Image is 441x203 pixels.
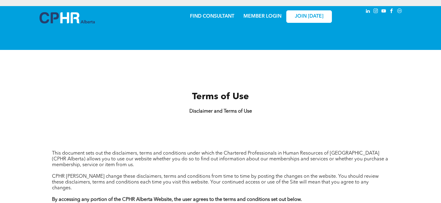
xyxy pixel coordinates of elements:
[286,10,332,23] a: JOIN [DATE]
[52,174,379,191] span: CPHR [PERSON_NAME] change these disclaimers, terms and conditions from time to time by posting th...
[388,8,395,16] a: facebook
[381,8,387,16] a: youtube
[295,14,323,19] span: JOIN [DATE]
[373,8,379,16] a: instagram
[365,8,371,16] a: linkedin
[396,8,403,16] a: Social network
[52,151,388,167] span: This document sets out the disclaimers, terms and conditions under which the Chartered Profession...
[243,14,281,19] a: MEMBER LOGIN
[192,92,249,101] span: Terms of Use
[52,197,302,202] span: By accessing any portion of the CPHR Alberta Website, the user agrees to the terms and conditions...
[40,12,95,23] img: A blue and white logo for cp alberta
[190,14,234,19] a: FIND CONSULTANT
[189,109,252,114] span: Disclaimer and Terms of Use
